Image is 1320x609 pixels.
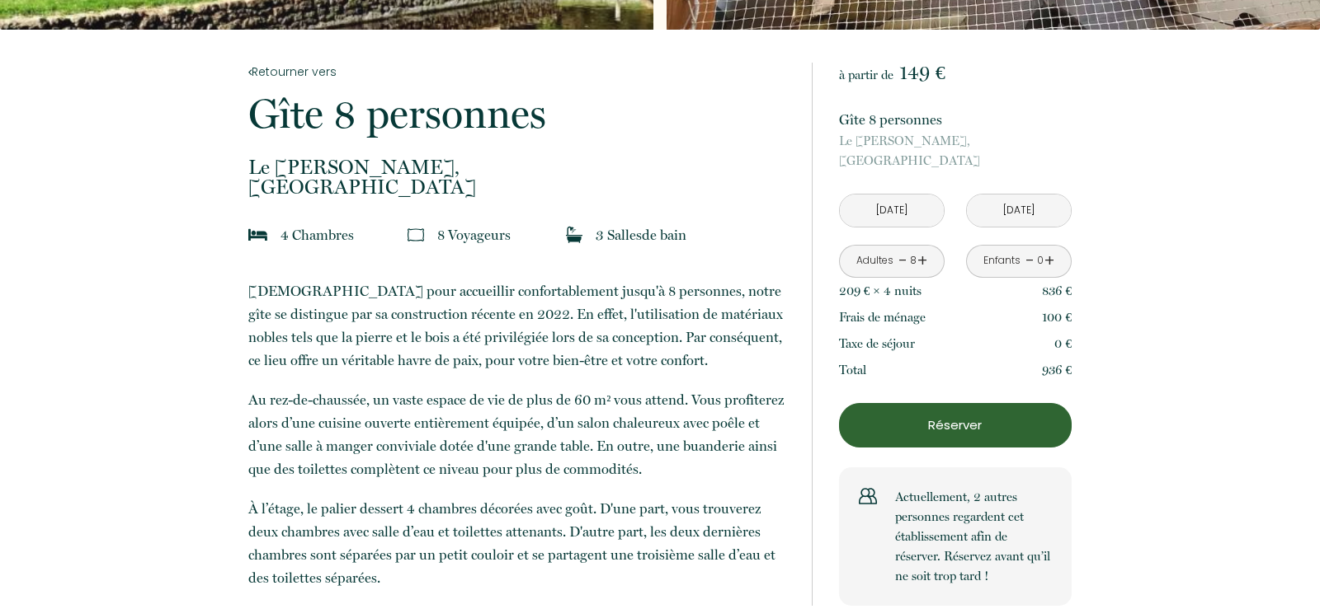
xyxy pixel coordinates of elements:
[899,61,945,84] span: 149 €
[248,388,790,480] p: Au rez-de-chaussée, un vaste espace de vie de plus de 60 m² vous attend. Vous profiterez alors d’...
[636,227,642,243] span: s
[840,194,944,227] input: Arrivée
[1025,248,1035,274] a: -
[839,307,926,327] p: Frais de ménage
[917,283,922,298] span: s
[248,93,790,134] p: Gîte 8 personnes
[505,227,511,243] span: s
[1036,253,1044,269] div: 0
[839,108,1072,131] p: Gîte 8 personnes
[895,487,1052,586] p: Actuellement, 2 autres personnes regardent cet établissement afin de réserver. Réservez avant qu’...
[898,248,907,274] a: -
[839,403,1072,447] button: Réserver
[839,68,893,82] span: à partir de
[248,279,790,372] p: [DEMOGRAPHIC_DATA] pour accueillir confortablement jusqu'à 8 personnes, notre gîte se distingue p...
[845,415,1066,435] p: Réserver
[839,281,922,301] p: 209 € × 4 nuit
[248,63,790,81] a: Retourner vers
[437,223,511,246] p: 8 Voyageur
[967,194,1071,227] input: Départ
[1042,281,1072,301] p: 836 €
[839,131,1072,171] p: [GEOGRAPHIC_DATA]
[839,131,1072,151] span: Le [PERSON_NAME],
[1042,360,1072,380] p: 936 €
[839,360,866,380] p: Total
[248,157,790,197] p: [GEOGRAPHIC_DATA]
[248,497,790,589] p: À l’étage, le palier dessert 4 chambres décorées avec goût. D'une part, vous trouverez deux chamb...
[1042,307,1072,327] p: 100 €
[1054,334,1072,354] p: 0 €
[839,334,915,354] p: Taxe de séjour
[280,223,354,246] p: 4 Chambre
[1044,248,1054,274] a: +
[408,227,424,243] img: guests
[917,248,927,274] a: +
[983,253,1021,269] div: Enfants
[348,227,354,243] span: s
[596,223,686,246] p: 3 Salle de bain
[859,487,877,505] img: users
[856,253,893,269] div: Adultes
[908,253,917,269] div: 8
[248,157,790,177] span: Le [PERSON_NAME],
